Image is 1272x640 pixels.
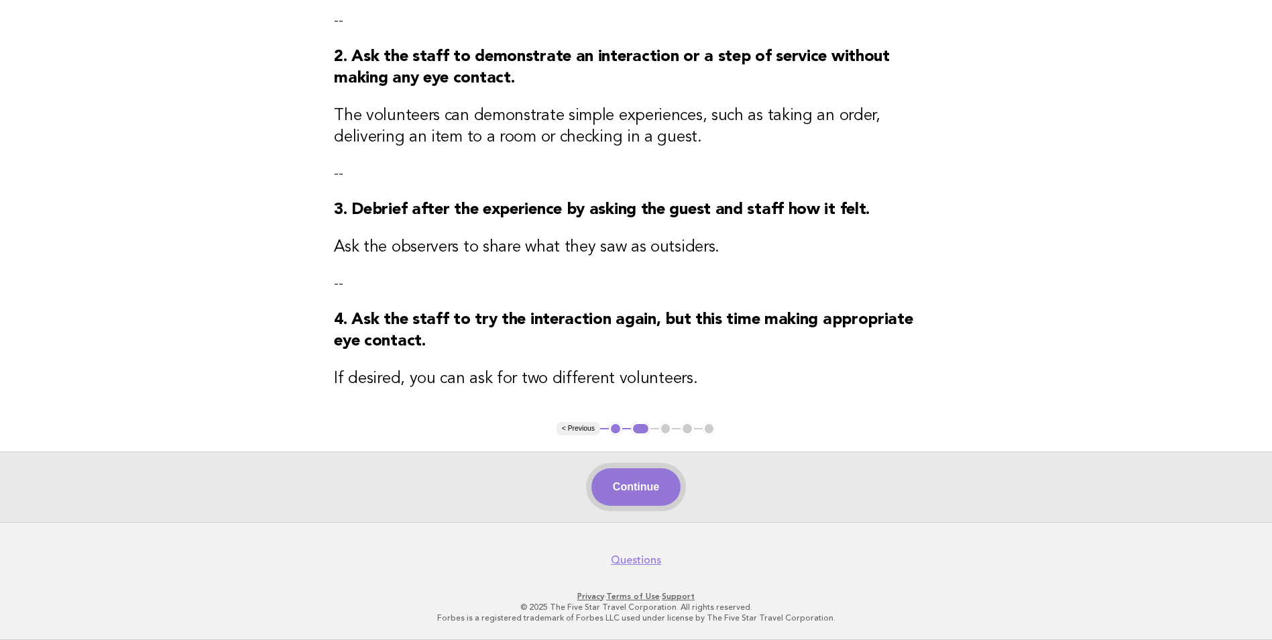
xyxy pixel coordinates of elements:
a: Privacy [577,592,604,601]
h3: The volunteers can demonstrate simple experiences, such as taking an order, delivering an item to... [334,105,938,148]
p: © 2025 The Five Star Travel Corporation. All rights reserved. [226,602,1047,612]
p: Forbes is a registered trademark of Forbes LLC used under license by The Five Star Travel Corpora... [226,612,1047,623]
p: -- [334,274,938,293]
p: · · [226,591,1047,602]
a: Terms of Use [606,592,660,601]
button: Continue [591,468,681,506]
p: -- [334,11,938,30]
strong: 4. Ask the staff to try the interaction again, but this time making appropriate eye contact. [334,312,913,350]
button: 2 [631,422,650,435]
strong: 2. Ask the staff to demonstrate an interaction or a step of service without making any eye contact. [334,49,890,87]
a: Support [662,592,695,601]
button: < Previous [557,422,600,435]
strong: 3. Debrief after the experience by asking the guest and staff how it felt. [334,202,870,218]
p: -- [334,164,938,183]
h3: If desired, you can ask for two different volunteers. [334,368,938,390]
a: Questions [611,553,661,567]
h3: Ask the observers to share what they saw as outsiders. [334,237,938,258]
button: 1 [609,422,622,435]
